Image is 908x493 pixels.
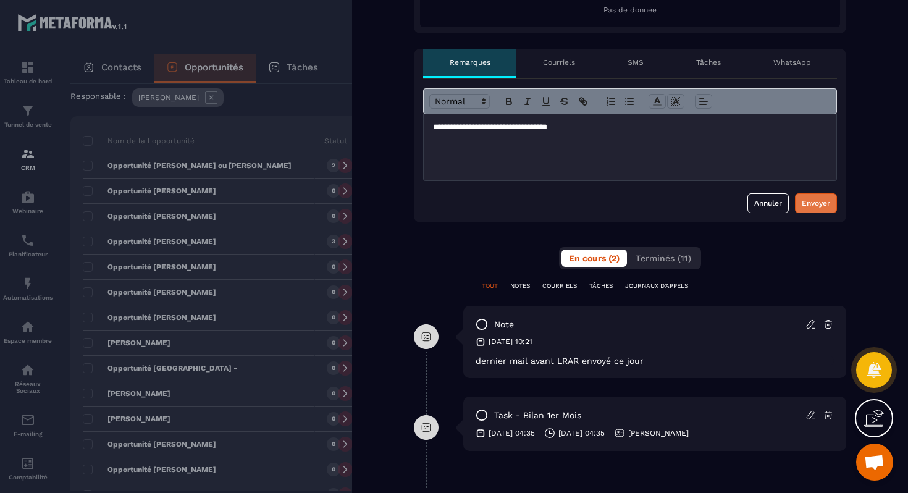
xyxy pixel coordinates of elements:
[494,410,581,421] p: task - Bilan 1er mois
[773,57,811,67] p: WhatsApp
[558,428,605,438] p: [DATE] 04:35
[747,193,789,213] button: Annuler
[476,356,644,366] span: dernier mail avant LRAR envoyé ce jour
[510,282,530,290] p: NOTES
[561,250,627,267] button: En cours (2)
[636,253,691,263] span: Terminés (11)
[625,282,688,290] p: JOURNAUX D'APPELS
[543,57,575,67] p: Courriels
[795,193,837,213] button: Envoyer
[494,319,514,331] p: note
[628,57,644,67] p: SMS
[589,282,613,290] p: TÂCHES
[628,428,689,438] p: [PERSON_NAME]
[569,253,620,263] span: En cours (2)
[802,197,830,209] div: Envoyer
[489,337,532,347] p: [DATE] 10:21
[482,282,498,290] p: TOUT
[489,428,535,438] p: [DATE] 04:35
[542,282,577,290] p: COURRIELS
[696,57,721,67] p: Tâches
[628,250,699,267] button: Terminés (11)
[603,6,657,14] span: Pas de donnée
[450,57,490,67] p: Remarques
[856,444,893,481] a: Ouvrir le chat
